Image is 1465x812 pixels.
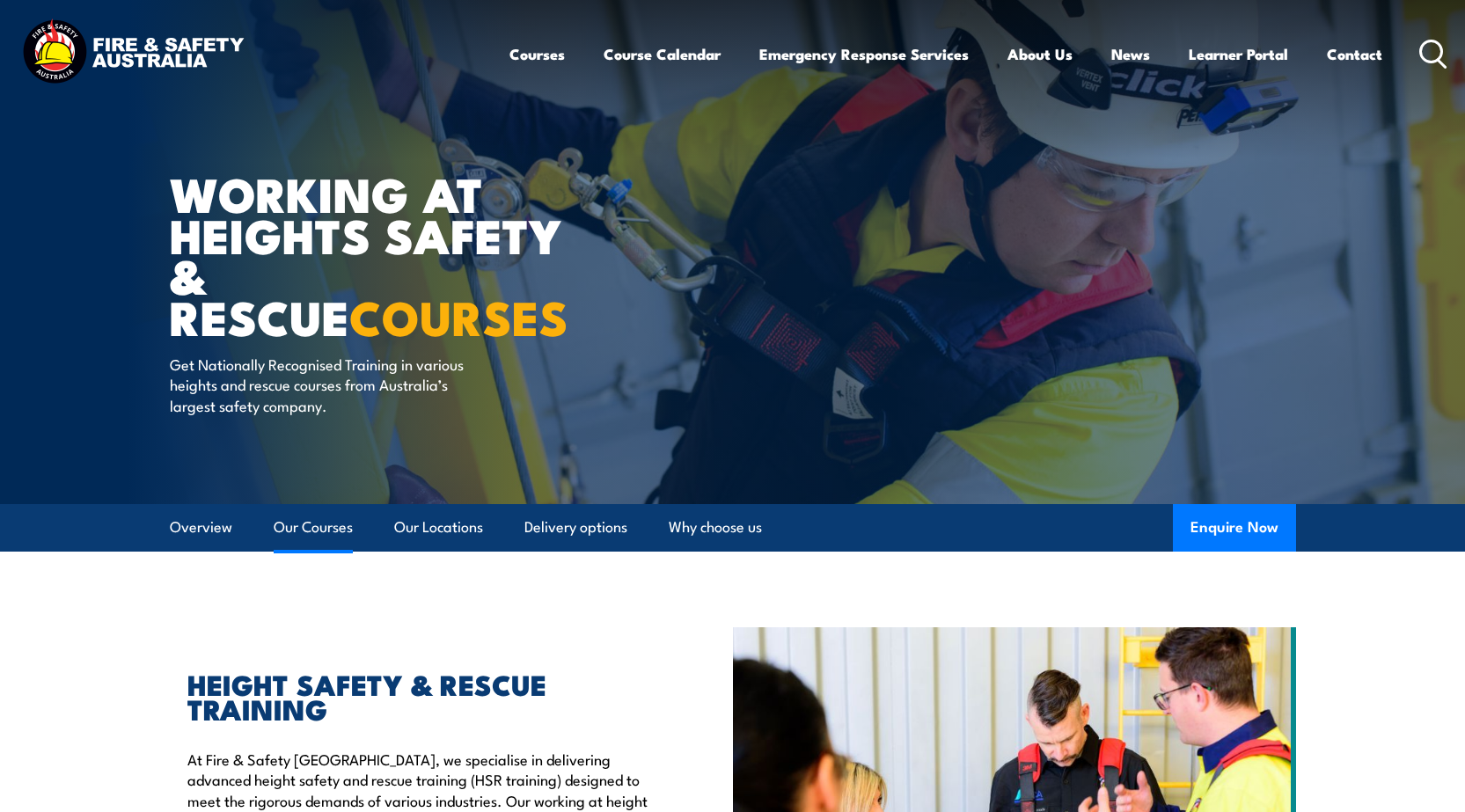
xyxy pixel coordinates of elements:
h2: HEIGHT SAFETY & RESCUE TRAINING [187,671,652,721]
a: Course Calendar [604,31,721,77]
a: Our Courses [274,504,353,551]
a: Why choose us [669,504,762,551]
h1: WORKING AT HEIGHTS SAFETY & RESCUE [170,172,604,337]
a: Our Locations [394,504,483,551]
button: Enquire Now [1173,504,1296,552]
a: About Us [1007,31,1073,77]
a: Learner Portal [1189,31,1288,77]
p: Get Nationally Recognised Training in various heights and rescue courses from Australia’s largest... [170,354,491,415]
a: Emergency Response Services [759,31,969,77]
a: Contact [1327,31,1382,77]
a: Courses [509,31,565,77]
a: Delivery options [524,504,627,551]
a: News [1111,31,1150,77]
strong: COURSES [349,279,568,352]
a: Overview [170,504,232,551]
